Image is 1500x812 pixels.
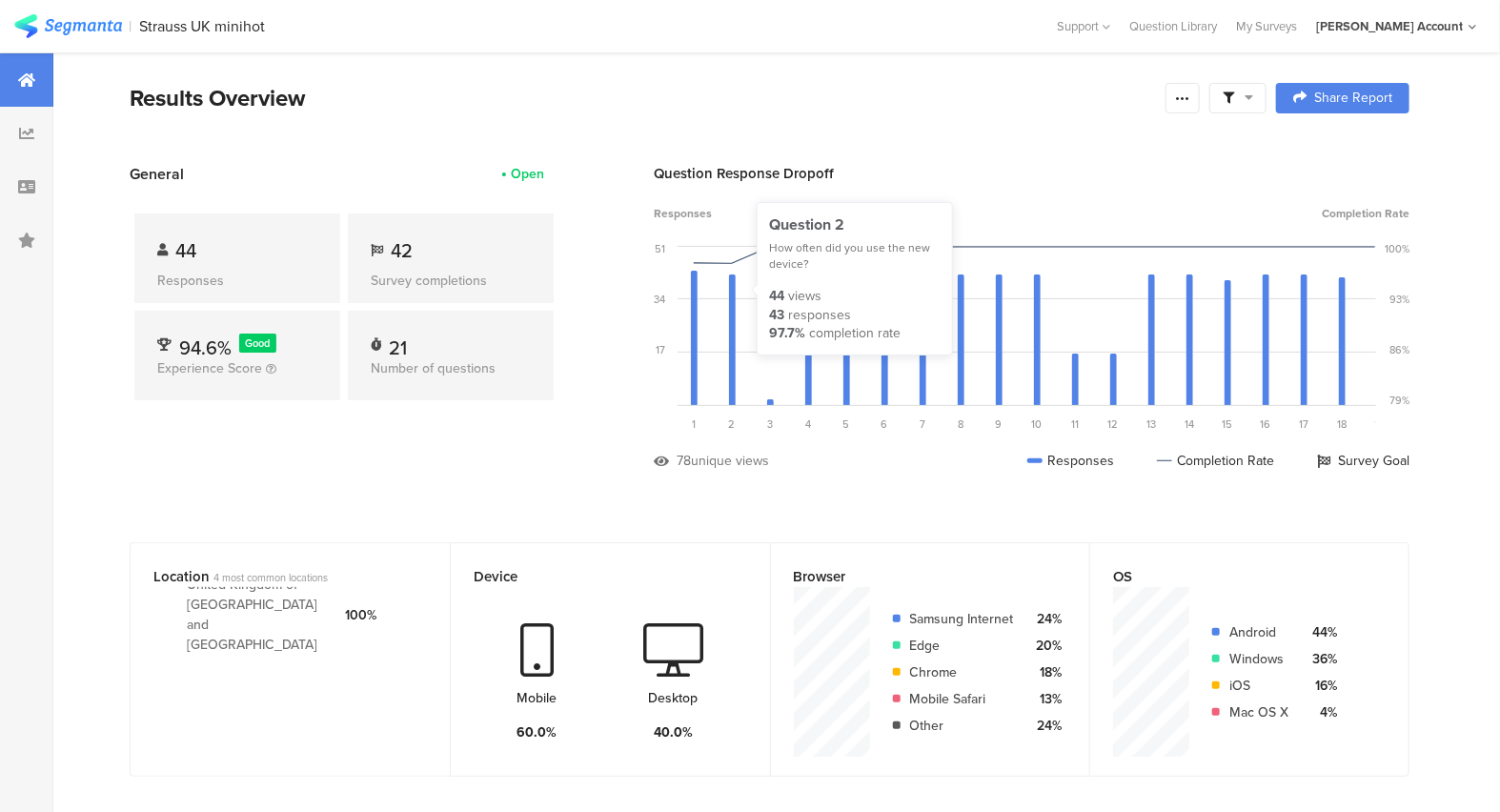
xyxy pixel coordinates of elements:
div: Completion Rate [1157,451,1274,471]
div: Question 2 [769,214,941,235]
span: 12 [1108,416,1119,432]
div: 78 [677,451,691,471]
div: Mac OS X [1229,702,1288,722]
div: 34 [654,292,665,307]
div: 16% [1304,676,1337,696]
div: 40.0% [654,722,693,742]
div: Location [153,566,395,587]
div: Question Response Dropoff [654,163,1409,184]
div: Support [1057,11,1110,41]
div: Chrome [910,662,1014,682]
div: 24% [1029,609,1063,629]
div: 17 [656,342,665,357]
span: 17 [1299,416,1308,432]
span: 2 [729,416,736,432]
div: 97.7% [769,324,805,343]
div: Windows [1229,649,1288,669]
div: 20% [1029,636,1063,656]
span: Completion Rate [1322,205,1409,222]
span: 1 [692,416,696,432]
div: Samsung Internet [910,609,1014,629]
div: 60.0% [517,722,557,742]
div: 43 [769,306,784,325]
span: 6 [882,416,888,432]
span: 8 [958,416,963,432]
div: completion rate [809,324,901,343]
span: Responses [654,205,712,222]
span: 42 [391,236,413,265]
div: Mobile [517,688,557,708]
div: responses [788,306,851,325]
img: segmanta logo [14,14,122,38]
div: Android [1229,622,1288,642]
div: Edge [910,636,1014,656]
span: 13 [1146,416,1156,432]
div: United Kingdom of [GEOGRAPHIC_DATA] and [GEOGRAPHIC_DATA] [187,575,330,655]
span: 44 [175,236,196,265]
div: How often did you use the new device? [769,240,941,273]
span: 19 [1375,416,1386,432]
div: Mobile Safari [910,689,1014,709]
span: 7 [920,416,925,432]
span: Number of questions [371,358,496,378]
span: 18 [1337,416,1347,432]
div: views [788,287,821,306]
div: Other [910,716,1014,736]
div: 21 [389,334,407,353]
div: 44 [769,287,784,306]
a: My Surveys [1226,17,1307,35]
div: | [130,15,132,37]
div: 93% [1389,292,1409,307]
div: 51 [655,241,665,256]
div: Survey Goal [1317,451,1409,471]
span: 3 [767,416,773,432]
div: 44% [1304,622,1337,642]
div: 86% [1389,342,1409,357]
span: 5 [843,416,850,432]
span: 10 [1032,416,1043,432]
a: Question Library [1120,17,1226,35]
div: [PERSON_NAME] Account [1316,17,1463,35]
div: 79% [1389,393,1409,408]
div: Survey completions [371,271,531,291]
div: Responses [1027,451,1114,471]
span: 16 [1261,416,1271,432]
div: Results Overview [130,81,1156,115]
div: Browser [794,566,1036,587]
div: OS [1113,566,1354,587]
span: 11 [1071,416,1079,432]
div: 100% [1385,241,1409,256]
span: 9 [996,416,1003,432]
div: Responses [157,271,317,291]
span: 15 [1223,416,1233,432]
span: 14 [1185,416,1194,432]
span: 4 [805,416,811,432]
span: Experience Score [157,358,262,378]
span: 4 most common locations [213,570,328,585]
div: Open [511,164,544,184]
div: 24% [1029,716,1063,736]
div: Strauss UK minihot [140,17,266,35]
span: General [130,163,184,185]
div: 13% [1029,689,1063,709]
div: Device [474,566,716,587]
div: 18% [1029,662,1063,682]
div: Desktop [649,688,699,708]
div: iOS [1229,676,1288,696]
div: 36% [1304,649,1337,669]
span: 94.6% [179,334,232,362]
span: Share Report [1314,91,1392,105]
span: Good [246,335,271,351]
div: 4% [1304,702,1337,722]
div: unique views [691,451,769,471]
div: 100% [345,605,376,625]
